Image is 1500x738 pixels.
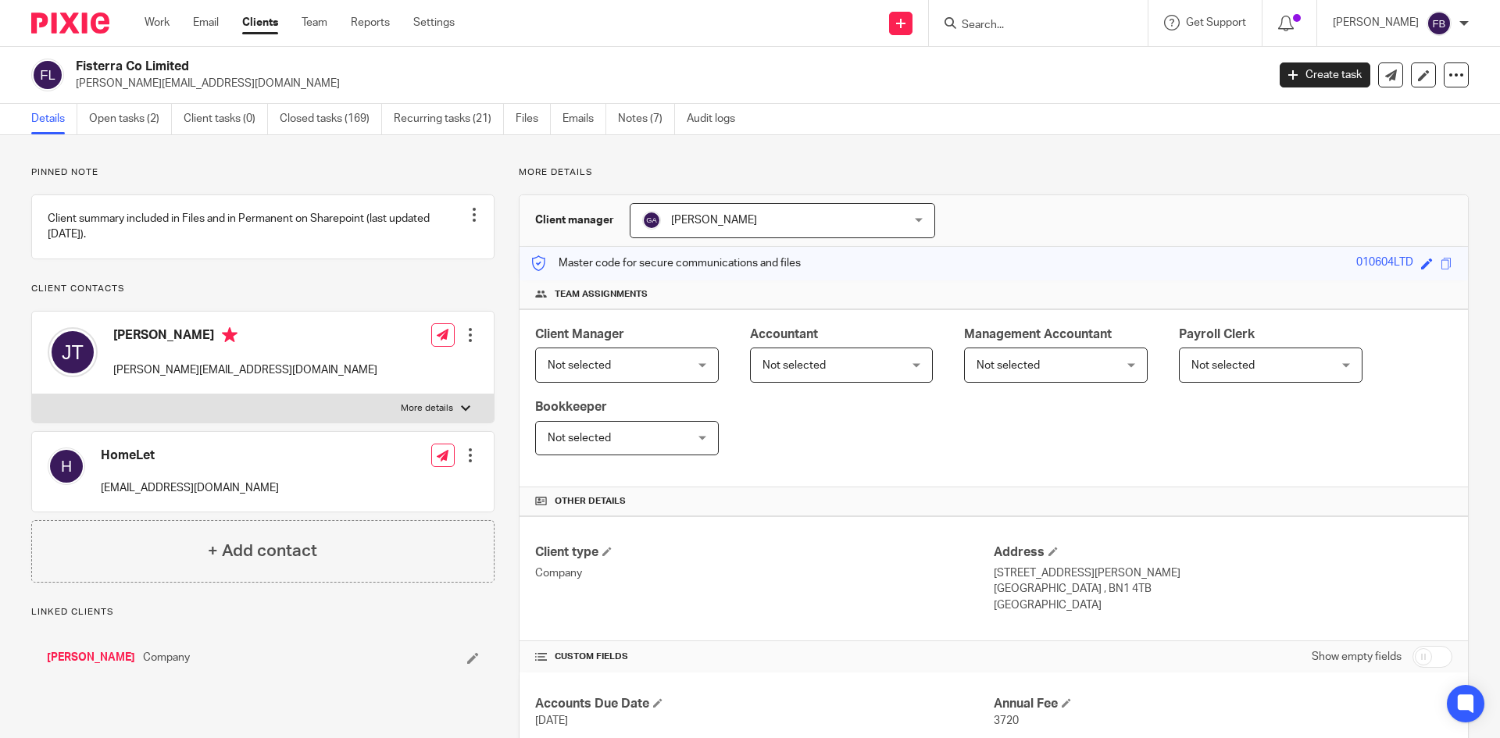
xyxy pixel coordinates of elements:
img: svg%3E [48,327,98,377]
h4: HomeLet [101,447,279,464]
a: [PERSON_NAME] [47,650,135,665]
h4: Accounts Due Date [535,696,994,712]
a: Notes (7) [618,104,675,134]
img: svg%3E [48,447,85,485]
a: Client tasks (0) [184,104,268,134]
span: Payroll Clerk [1179,328,1255,340]
div: 010604LTD [1356,255,1413,273]
p: Master code for secure communications and files [531,255,801,271]
span: Client Manager [535,328,624,340]
a: Reports [351,15,390,30]
img: svg%3E [642,211,661,230]
a: Closed tasks (169) [280,104,382,134]
span: 3720 [994,715,1019,726]
img: svg%3E [31,59,64,91]
span: Management Accountant [964,328,1112,340]
span: Other details [555,495,626,508]
p: [EMAIL_ADDRESS][DOMAIN_NAME] [101,480,279,496]
a: Files [516,104,551,134]
span: Not selected [548,360,611,371]
a: Email [193,15,219,30]
h4: Client type [535,544,994,561]
a: Work [145,15,170,30]
a: Settings [413,15,455,30]
a: Audit logs [687,104,747,134]
p: [GEOGRAPHIC_DATA] , BN1 4TB [994,581,1452,597]
span: Company [143,650,190,665]
p: [PERSON_NAME] [1333,15,1419,30]
a: Details [31,104,77,134]
p: Client contacts [31,283,495,295]
a: Recurring tasks (21) [394,104,504,134]
p: [STREET_ADDRESS][PERSON_NAME] [994,565,1452,581]
input: Search [960,19,1101,33]
h4: Annual Fee [994,696,1452,712]
span: Accountant [750,328,818,340]
p: Linked clients [31,606,495,619]
p: More details [519,166,1469,179]
span: [DATE] [535,715,568,726]
p: [PERSON_NAME][EMAIL_ADDRESS][DOMAIN_NAME] [113,362,377,378]
span: Get Support [1186,17,1246,28]
p: Company [535,565,994,581]
h4: Address [994,544,1452,561]
p: Pinned note [31,166,495,179]
img: svg%3E [1427,11,1452,36]
p: [GEOGRAPHIC_DATA] [994,597,1452,613]
h3: Client manager [535,212,614,228]
img: Pixie [31,12,109,34]
a: Clients [242,15,278,30]
span: [PERSON_NAME] [671,215,757,226]
label: Show empty fields [1312,649,1402,665]
h4: CUSTOM FIELDS [535,651,994,663]
a: Team [302,15,327,30]
span: Not selected [1191,360,1255,371]
h4: + Add contact [208,539,317,563]
h4: [PERSON_NAME] [113,327,377,347]
span: Team assignments [555,288,648,301]
span: Bookkeeper [535,401,607,413]
a: Emails [562,104,606,134]
span: Not selected [977,360,1040,371]
span: Not selected [548,433,611,444]
a: Create task [1280,62,1370,87]
a: Open tasks (2) [89,104,172,134]
span: Not selected [762,360,826,371]
i: Primary [222,327,237,343]
h2: Fisterra Co Limited [76,59,1020,75]
p: [PERSON_NAME][EMAIL_ADDRESS][DOMAIN_NAME] [76,76,1256,91]
p: More details [401,402,453,415]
